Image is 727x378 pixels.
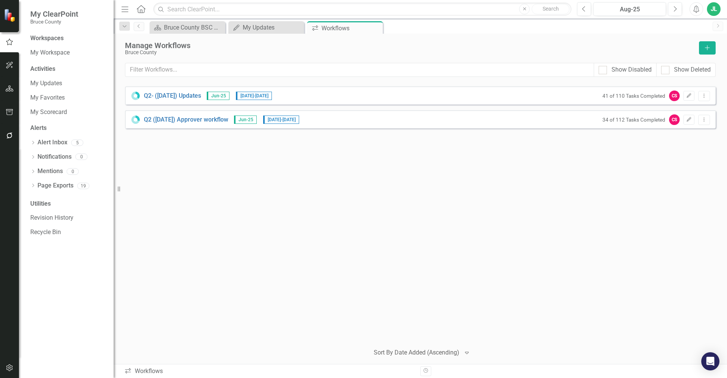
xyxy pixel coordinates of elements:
div: Bruce County BSC Welcome Page [164,23,223,32]
a: Q2- ([DATE]) Updates [144,92,201,100]
div: Activities [30,65,106,73]
div: CS [669,91,680,101]
button: Aug-25 [593,2,666,16]
span: [DATE] - [DATE] [263,116,299,124]
span: [DATE] - [DATE] [236,92,272,100]
a: Page Exports [37,181,73,190]
div: Bruce County [125,50,695,55]
a: Recycle Bin [30,228,106,237]
button: Search [532,4,569,14]
span: Search [543,6,559,12]
div: Alerts [30,124,106,133]
input: Search ClearPoint... [153,3,571,16]
div: Show Disabled [612,66,652,74]
a: Notifications [37,153,72,161]
img: ClearPoint Strategy [4,9,17,22]
span: My ClearPoint [30,9,78,19]
div: Workspaces [30,34,64,43]
a: Alert Inbox [37,138,67,147]
div: 19 [77,183,89,189]
span: Jun-25 [207,92,229,100]
div: Workflows [124,367,415,376]
div: My Updates [243,23,302,32]
a: Bruce County BSC Welcome Page [151,23,223,32]
input: Filter Workflows... [125,63,594,77]
a: My Favorites [30,94,106,102]
div: Utilities [30,200,106,208]
div: Manage Workflows [125,41,695,50]
div: 0 [75,154,87,160]
a: My Workspace [30,48,106,57]
button: JL [707,2,721,16]
div: Open Intercom Messenger [701,352,719,370]
a: Q2 ([DATE]) Approver workflow [144,116,228,124]
div: Workflows [321,23,381,33]
a: My Updates [30,79,106,88]
span: Jun-25 [234,116,257,124]
small: Bruce County [30,19,78,25]
a: Revision History [30,214,106,222]
div: Show Deleted [674,66,711,74]
a: My Scorecard [30,108,106,117]
div: 5 [71,139,83,146]
a: Mentions [37,167,63,176]
a: My Updates [230,23,302,32]
div: CS [669,114,680,125]
div: Aug-25 [596,5,663,14]
small: 34 of 112 Tasks Completed [602,117,665,123]
small: 41 of 110 Tasks Completed [602,93,665,99]
div: 0 [67,168,79,175]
